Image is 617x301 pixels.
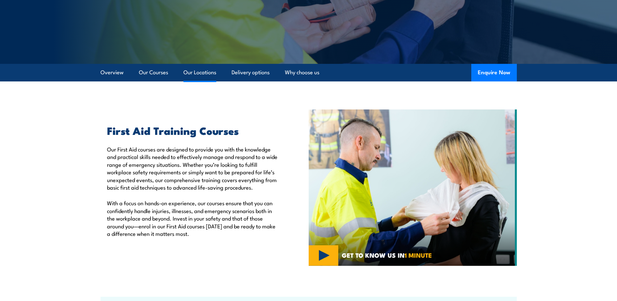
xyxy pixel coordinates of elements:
img: Fire & Safety Australia deliver Health and Safety Representatives Training Courses – HSR Training [309,109,517,266]
span: GET TO KNOW US IN [342,252,432,258]
p: With a focus on hands-on experience, our courses ensure that you can confidently handle injuries,... [107,199,279,237]
a: Overview [101,64,124,81]
h2: First Aid Training Courses [107,126,279,135]
a: Our Courses [139,64,168,81]
a: Delivery options [232,64,270,81]
button: Enquire Now [471,64,517,81]
a: Why choose us [285,64,319,81]
p: Our First Aid courses are designed to provide you with the knowledge and practical skills needed ... [107,145,279,191]
a: Our Locations [183,64,216,81]
strong: 1 MINUTE [405,250,432,260]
